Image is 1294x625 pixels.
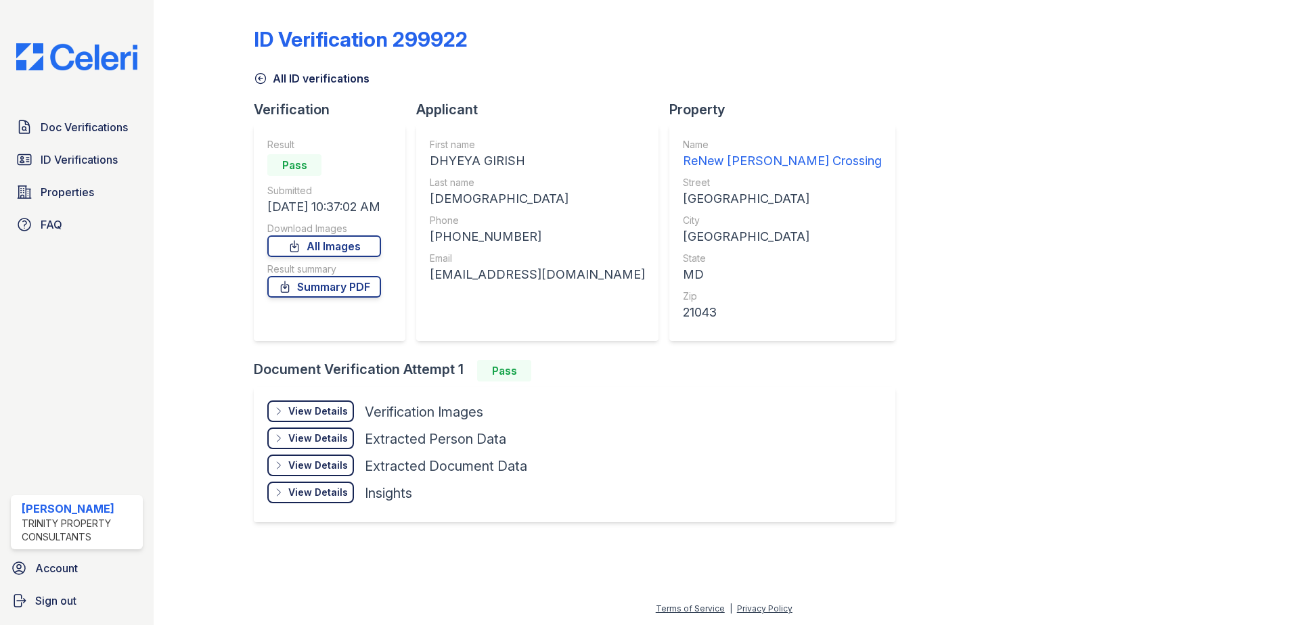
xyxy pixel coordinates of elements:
[11,179,143,206] a: Properties
[35,560,78,576] span: Account
[683,138,882,152] div: Name
[5,43,148,70] img: CE_Logo_Blue-a8612792a0a2168367f1c8372b55b34899dd931a85d93a1a3d3e32e68fde9ad4.png
[683,303,882,322] div: 21043
[288,404,348,418] div: View Details
[430,189,645,208] div: [DEMOGRAPHIC_DATA]
[365,484,412,503] div: Insights
[41,152,118,168] span: ID Verifications
[430,138,645,152] div: First name
[656,603,725,614] a: Terms of Service
[267,262,381,276] div: Result summary
[11,146,143,173] a: ID Verifications
[22,517,137,544] div: Trinity Property Consultants
[669,100,906,119] div: Property
[5,587,148,614] a: Sign out
[267,198,381,216] div: [DATE] 10:37:02 AM
[430,227,645,246] div: [PHONE_NUMBER]
[430,214,645,227] div: Phone
[41,184,94,200] span: Properties
[683,265,882,284] div: MD
[267,154,321,176] div: Pass
[683,176,882,189] div: Street
[365,457,527,476] div: Extracted Document Data
[267,138,381,152] div: Result
[683,138,882,170] a: Name ReNew [PERSON_NAME] Crossing
[683,189,882,208] div: [GEOGRAPHIC_DATA]
[11,211,143,238] a: FAQ
[730,603,732,614] div: |
[41,119,128,135] span: Doc Verifications
[22,501,137,517] div: [PERSON_NAME]
[35,593,76,609] span: Sign out
[288,459,348,472] div: View Details
[683,290,882,303] div: Zip
[477,360,531,381] div: Pass
[254,70,370,87] a: All ID verifications
[254,360,906,381] div: Document Verification Attempt 1
[254,27,468,51] div: ID Verification 299922
[737,603,793,614] a: Privacy Policy
[11,114,143,141] a: Doc Verifications
[683,252,882,265] div: State
[430,176,645,189] div: Last name
[365,402,483,421] div: Verification Images
[430,152,645,170] div: DHYEYA GIRISH
[683,152,882,170] div: ReNew [PERSON_NAME] Crossing
[254,100,416,119] div: Verification
[288,486,348,499] div: View Details
[267,276,381,298] a: Summary PDF
[288,432,348,445] div: View Details
[416,100,669,119] div: Applicant
[267,235,381,257] a: All Images
[267,222,381,235] div: Download Images
[430,265,645,284] div: [EMAIL_ADDRESS][DOMAIN_NAME]
[267,184,381,198] div: Submitted
[365,430,506,448] div: Extracted Person Data
[683,214,882,227] div: City
[430,252,645,265] div: Email
[5,555,148,582] a: Account
[683,227,882,246] div: [GEOGRAPHIC_DATA]
[41,216,62,233] span: FAQ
